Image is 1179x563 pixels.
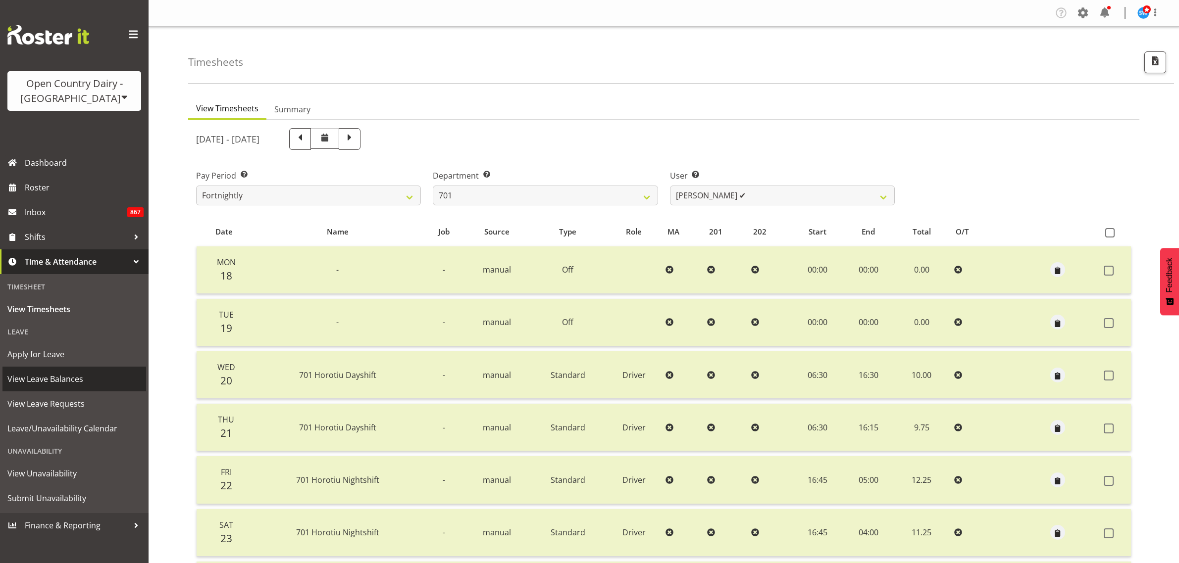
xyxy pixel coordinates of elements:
[670,170,895,182] label: User
[753,226,767,237] span: 202
[1165,258,1174,292] span: Feedback
[2,342,146,367] a: Apply for Leave
[299,370,376,380] span: 701 Horotiu Dayshift
[530,456,606,504] td: Standard
[296,527,379,538] span: 701 Horotiu Nightshift
[196,102,258,114] span: View Timesheets
[7,491,141,506] span: Submit Unavailability
[2,416,146,441] a: Leave/Unavailability Calendar
[2,486,146,511] a: Submit Unavailability
[196,170,421,182] label: Pay Period
[530,299,606,346] td: Off
[196,134,259,144] h5: [DATE] - [DATE]
[626,226,642,237] span: Role
[443,317,445,328] span: -
[893,246,950,294] td: 0.00
[299,422,376,433] span: 701 Horotiu Dayshift
[217,362,235,373] span: Wed
[336,264,339,275] span: -
[221,467,232,477] span: Fri
[7,347,141,362] span: Apply for Leave
[530,509,606,557] td: Standard
[844,351,893,399] td: 16:30
[1160,248,1179,315] button: Feedback - Show survey
[443,370,445,380] span: -
[220,478,232,492] span: 22
[483,264,511,275] span: manual
[483,474,511,485] span: manual
[791,404,843,451] td: 06:30
[844,509,893,557] td: 04:00
[25,205,127,220] span: Inbox
[2,461,146,486] a: View Unavailability
[791,456,843,504] td: 16:45
[483,527,511,538] span: manual
[893,509,950,557] td: 11.25
[2,367,146,391] a: View Leave Balances
[443,474,445,485] span: -
[791,509,843,557] td: 16:45
[1137,7,1149,19] img: steve-webb8258.jpg
[219,519,233,530] span: Sat
[622,422,646,433] span: Driver
[2,322,146,342] div: Leave
[1144,51,1166,73] button: Export CSV
[844,246,893,294] td: 00:00
[217,257,236,268] span: Mon
[844,299,893,346] td: 00:00
[484,226,510,237] span: Source
[893,299,950,346] td: 0.00
[893,351,950,399] td: 10.00
[530,246,606,294] td: Off
[622,527,646,538] span: Driver
[25,180,144,195] span: Roster
[443,422,445,433] span: -
[844,456,893,504] td: 05:00
[483,317,511,328] span: manual
[7,466,141,481] span: View Unavailability
[809,226,826,237] span: Start
[709,226,722,237] span: 201
[791,351,843,399] td: 06:30
[433,170,658,182] label: Department
[2,441,146,461] div: Unavailability
[559,226,576,237] span: Type
[7,421,141,436] span: Leave/Unavailability Calendar
[220,531,232,545] span: 23
[218,414,234,425] span: Thu
[483,422,511,433] span: manual
[893,456,950,504] td: 12.25
[483,370,511,380] span: manual
[296,474,379,485] span: 701 Horotiu Nightshift
[25,230,129,244] span: Shifts
[219,309,234,320] span: Tue
[220,321,232,335] span: 19
[956,226,969,237] span: O/T
[215,226,233,237] span: Date
[220,374,232,387] span: 20
[913,226,931,237] span: Total
[7,302,141,317] span: View Timesheets
[220,269,232,282] span: 18
[530,351,606,399] td: Standard
[25,254,129,269] span: Time & Attendance
[188,56,243,68] h4: Timesheets
[622,474,646,485] span: Driver
[17,76,131,106] div: Open Country Dairy - [GEOGRAPHIC_DATA]
[667,226,679,237] span: MA
[2,277,146,297] div: Timesheet
[2,391,146,416] a: View Leave Requests
[2,297,146,322] a: View Timesheets
[622,370,646,380] span: Driver
[443,527,445,538] span: -
[791,246,843,294] td: 00:00
[25,155,144,170] span: Dashboard
[25,518,129,533] span: Finance & Reporting
[220,426,232,440] span: 21
[791,299,843,346] td: 00:00
[327,226,349,237] span: Name
[438,226,450,237] span: Job
[530,404,606,451] td: Standard
[336,317,339,328] span: -
[274,103,310,115] span: Summary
